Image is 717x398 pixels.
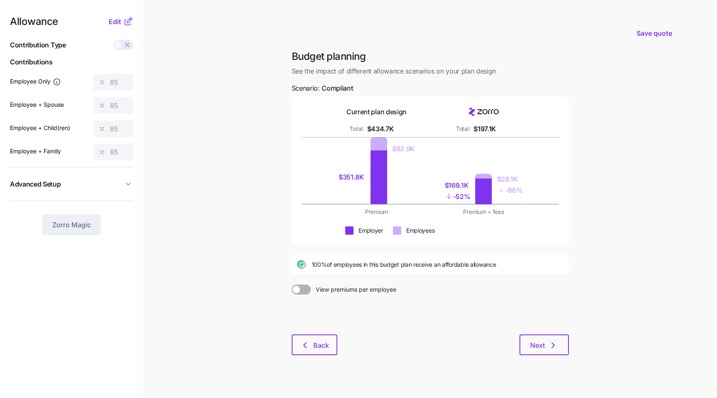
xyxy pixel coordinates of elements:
[109,17,121,27] span: Edit
[312,260,496,269] span: 100% of employees in this budget plan receive an affordable allowance
[392,144,415,154] div: $82.9K
[445,180,471,191] div: $169.1K
[497,174,523,184] div: $28.1K
[10,179,61,189] span: Advanced Setup
[10,147,61,156] label: Employee + Family
[313,340,329,350] span: Back
[530,340,545,350] span: Next
[497,184,523,196] div: - 66%
[456,125,470,133] div: Total:
[10,123,70,133] label: Employee + Child(ren)
[406,226,434,235] div: Employees
[292,334,337,355] button: Back
[349,125,363,133] div: Total:
[346,107,407,117] div: Current plan design
[10,57,133,67] span: Contributions
[445,191,471,202] div: - 52%
[367,124,394,134] div: $434.7K
[109,17,123,27] button: Edit
[435,208,532,216] div: Premium + fees
[42,214,101,235] button: Zorro Magic
[292,83,353,93] span: Scenario:
[10,174,133,194] button: Advanced Setup
[292,66,569,76] span: See the impact of different allowance scenarios on your plan design
[339,172,366,182] div: $351.8K
[519,334,569,355] button: Next
[311,285,396,295] span: View premiums per employee
[328,208,425,216] div: Premium
[52,220,91,230] span: Zorro Magic
[473,124,496,134] div: $197.1K
[358,226,383,235] div: Employer
[10,77,61,86] label: Employee Only
[637,28,672,38] span: Save quote
[10,17,58,27] span: Allowance
[292,50,569,63] h1: Budget planning
[322,83,353,93] span: Compliant
[10,40,66,50] span: Contribution Type
[630,22,679,45] button: Save quote
[10,100,64,109] label: Employee + Spouse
